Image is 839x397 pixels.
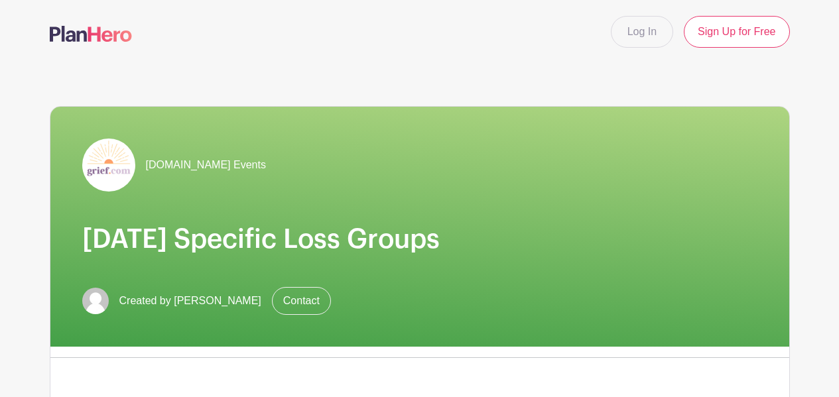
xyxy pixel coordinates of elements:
[272,287,331,315] a: Contact
[119,293,261,309] span: Created by [PERSON_NAME]
[82,139,135,192] img: grief-logo-planhero.png
[146,157,266,173] span: [DOMAIN_NAME] Events
[82,223,757,255] h1: [DATE] Specific Loss Groups
[684,16,789,48] a: Sign Up for Free
[50,26,132,42] img: logo-507f7623f17ff9eddc593b1ce0a138ce2505c220e1c5a4e2b4648c50719b7d32.svg
[82,288,109,314] img: default-ce2991bfa6775e67f084385cd625a349d9dcbb7a52a09fb2fda1e96e2d18dcdb.png
[611,16,673,48] a: Log In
